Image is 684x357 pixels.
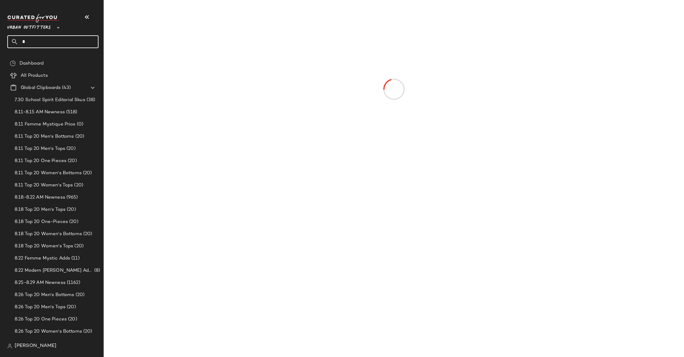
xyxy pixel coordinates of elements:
img: cfy_white_logo.C9jOOHJF.svg [7,14,59,23]
span: 8.11 Top 20 Men's Tops [15,145,65,152]
span: (965) [65,194,78,201]
span: 8.18-8.22 AM Newness [15,194,65,201]
span: (20) [74,292,85,299]
span: (20) [66,157,77,164]
span: (1162) [66,279,80,286]
span: (20) [82,170,92,177]
span: (20) [74,133,84,140]
span: 8.18 Top 20 Men's Tops [15,206,66,213]
span: (0) [76,121,83,128]
span: 8.18 Top 20 One-Pieces [15,218,68,225]
img: svg%3e [10,60,16,66]
span: 8.22 Modern [PERSON_NAME] Adds [15,267,93,274]
span: 8.11 Femme Mystique Prios [15,121,76,128]
span: (20) [73,182,83,189]
span: 8.26 Top 20 One Pieces [15,316,67,323]
span: (43) [61,84,71,91]
span: 8.11 Top 20 Men's Bottoms [15,133,74,140]
span: 8.25-8.29 AM Newness [15,279,66,286]
span: (20) [65,145,76,152]
span: 8.18 Top 20 Women's Bottoms [15,231,82,238]
span: (518) [65,109,77,116]
span: (11) [70,255,80,262]
span: Urban Outfitters [7,21,51,32]
span: (38) [85,97,95,104]
span: 8.26 Top 20 Men's Tops [15,304,66,311]
span: 7.30 School Spirit Editorial Skus [15,97,85,104]
span: Global Clipboards [21,84,61,91]
span: 8.26 Top 20 Women's Bottoms [15,328,82,335]
span: 8.11 Top 20 One Pieces [15,157,66,164]
span: (8) [93,267,100,274]
span: (20) [66,304,76,311]
span: [PERSON_NAME] [15,342,56,350]
span: 8.11 Top 20 Women's Tops [15,182,73,189]
span: 8.11-8.15 AM Newness [15,109,65,116]
span: 8.11 Top 20 Women's Bottoms [15,170,82,177]
span: (20) [73,243,84,250]
span: (20) [82,231,92,238]
span: (20) [66,206,76,213]
span: 8.26 Top 20 Men's Bottoms [15,292,74,299]
span: All Products [21,72,48,79]
span: 8.22 Femme Mystic Adds [15,255,70,262]
img: svg%3e [7,344,12,348]
span: (20) [68,218,78,225]
span: (20) [82,328,92,335]
span: Dashboard [20,60,44,67]
span: (20) [67,316,77,323]
span: 8.18 Top 20 Women's Tops [15,243,73,250]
